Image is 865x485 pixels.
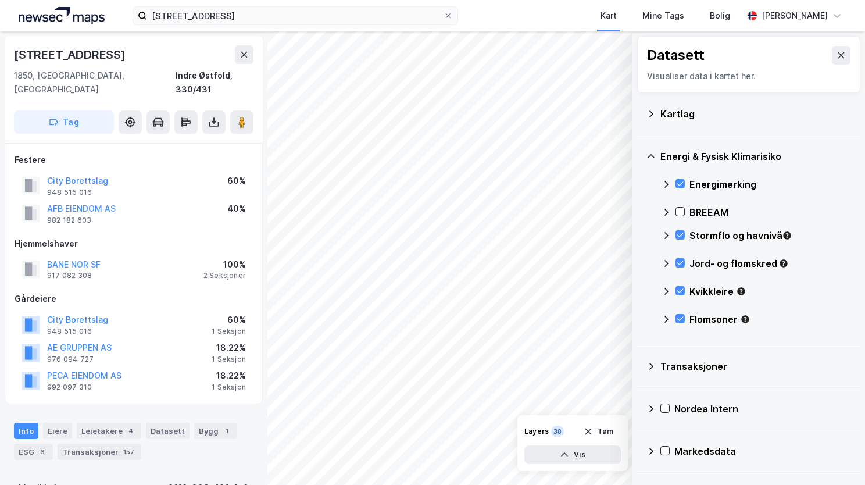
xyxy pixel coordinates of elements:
[176,69,253,97] div: Indre Østfold, 330/431
[37,446,48,458] div: 6
[689,205,851,219] div: BREEAM
[14,45,128,64] div: [STREET_ADDRESS]
[15,237,253,251] div: Hjemmelshaver
[778,258,789,269] div: Tooltip anchor
[642,9,684,23] div: Mine Tags
[660,359,851,373] div: Transaksjoner
[660,149,851,163] div: Energi & Fysisk Klimarisiko
[227,174,246,188] div: 60%
[807,429,865,485] iframe: Chat Widget
[212,369,246,383] div: 18.22%
[15,292,253,306] div: Gårdeiere
[689,256,851,270] div: Jord- og flomskred
[47,355,94,364] div: 976 094 727
[601,9,617,23] div: Kart
[47,188,92,197] div: 948 515 016
[647,46,705,65] div: Datasett
[121,446,137,458] div: 157
[762,9,828,23] div: [PERSON_NAME]
[47,271,92,280] div: 917 082 308
[14,444,53,460] div: ESG
[221,425,233,437] div: 1
[194,423,237,439] div: Bygg
[47,383,92,392] div: 992 097 310
[782,230,792,241] div: Tooltip anchor
[647,69,850,83] div: Visualiser data i kartet her.
[674,402,851,416] div: Nordea Intern
[576,422,621,441] button: Tøm
[212,383,246,392] div: 1 Seksjon
[689,312,851,326] div: Flomsoner
[524,445,621,464] button: Vis
[15,153,253,167] div: Festere
[689,177,851,191] div: Energimerking
[147,7,444,24] input: Søk på adresse, matrikkel, gårdeiere, leietakere eller personer
[551,426,564,437] div: 38
[14,110,114,134] button: Tag
[212,355,246,364] div: 1 Seksjon
[43,423,72,439] div: Eiere
[212,327,246,336] div: 1 Seksjon
[125,425,137,437] div: 4
[146,423,190,439] div: Datasett
[58,444,141,460] div: Transaksjoner
[47,216,91,225] div: 982 182 603
[689,284,851,298] div: Kvikkleire
[212,313,246,327] div: 60%
[689,229,851,243] div: Stormflo og havnivå
[710,9,730,23] div: Bolig
[736,286,746,297] div: Tooltip anchor
[14,69,176,97] div: 1850, [GEOGRAPHIC_DATA], [GEOGRAPHIC_DATA]
[14,423,38,439] div: Info
[19,7,105,24] img: logo.a4113a55bc3d86da70a041830d287a7e.svg
[212,341,246,355] div: 18.22%
[674,444,851,458] div: Markedsdata
[740,314,750,324] div: Tooltip anchor
[524,427,549,436] div: Layers
[77,423,141,439] div: Leietakere
[47,327,92,336] div: 948 515 016
[203,258,246,272] div: 100%
[660,107,851,121] div: Kartlag
[203,271,246,280] div: 2 Seksjoner
[227,202,246,216] div: 40%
